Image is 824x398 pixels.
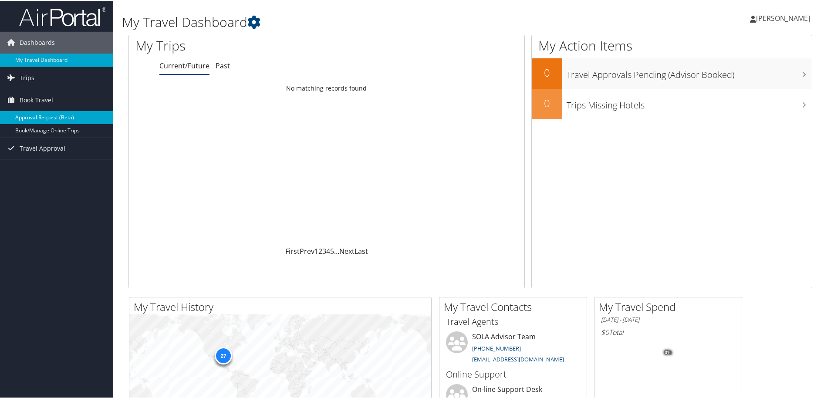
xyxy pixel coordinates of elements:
[135,36,353,54] h1: My Trips
[159,60,209,70] a: Current/Future
[20,66,34,88] span: Trips
[215,346,232,364] div: 27
[334,246,339,255] span: …
[532,36,812,54] h1: My Action Items
[665,349,672,354] tspan: 0%
[472,344,521,351] a: [PHONE_NUMBER]
[446,315,580,327] h3: Travel Agents
[339,246,355,255] a: Next
[567,94,812,111] h3: Trips Missing Hotels
[285,246,300,255] a: First
[216,60,230,70] a: Past
[314,246,318,255] a: 1
[601,327,609,336] span: $0
[326,246,330,255] a: 4
[444,299,587,314] h2: My Travel Contacts
[567,64,812,80] h3: Travel Approvals Pending (Advisor Booked)
[318,246,322,255] a: 2
[532,88,812,118] a: 0Trips Missing Hotels
[134,299,431,314] h2: My Travel History
[750,4,819,30] a: [PERSON_NAME]
[442,331,584,366] li: SOLA Advisor Team
[532,64,562,79] h2: 0
[472,354,564,362] a: [EMAIL_ADDRESS][DOMAIN_NAME]
[20,31,55,53] span: Dashboards
[532,57,812,88] a: 0Travel Approvals Pending (Advisor Booked)
[129,80,524,95] td: No matching records found
[601,315,735,323] h6: [DATE] - [DATE]
[20,137,65,159] span: Travel Approval
[446,368,580,380] h3: Online Support
[20,88,53,110] span: Book Travel
[355,246,368,255] a: Last
[322,246,326,255] a: 3
[601,327,735,336] h6: Total
[599,299,742,314] h2: My Travel Spend
[756,13,810,22] span: [PERSON_NAME]
[532,95,562,110] h2: 0
[300,246,314,255] a: Prev
[330,246,334,255] a: 5
[19,6,106,26] img: airportal-logo.png
[122,12,587,30] h1: My Travel Dashboard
